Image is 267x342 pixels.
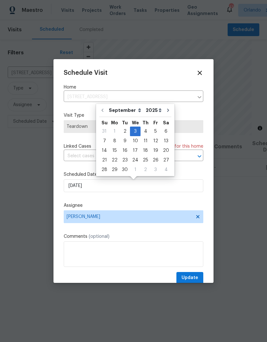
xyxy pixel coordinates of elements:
div: 7 [99,136,109,145]
div: 6 [161,127,171,136]
div: Fri Sep 12 2025 [150,136,161,146]
div: Sat Oct 04 2025 [161,165,171,175]
abbr: Thursday [142,120,149,125]
div: Sat Sep 27 2025 [161,155,171,165]
div: 2 [141,165,150,174]
div: Sun Sep 14 2025 [99,146,109,155]
abbr: Tuesday [122,120,128,125]
span: [PERSON_NAME] [67,214,192,219]
div: Mon Sep 08 2025 [109,136,120,146]
div: 16 [120,146,130,155]
span: Close [196,69,203,76]
div: 13 [161,136,171,145]
input: Enter in an address [64,92,194,102]
div: 1 [109,127,120,136]
div: 4 [141,127,150,136]
span: Schedule Visit [64,70,108,76]
div: Tue Sep 30 2025 [120,165,130,175]
div: Wed Sep 03 2025 [130,127,141,136]
label: Comments [64,233,203,240]
div: Sat Sep 13 2025 [161,136,171,146]
div: Sun Sep 28 2025 [99,165,109,175]
abbr: Friday [153,120,158,125]
div: 29 [109,165,120,174]
div: Tue Sep 23 2025 [120,155,130,165]
abbr: Sunday [101,120,108,125]
label: Home [64,84,203,90]
button: Go to next month [163,104,173,117]
div: 22 [109,156,120,165]
div: 14 [99,146,109,155]
div: 11 [141,136,150,145]
div: 18 [141,146,150,155]
div: 19 [150,146,161,155]
div: Wed Sep 24 2025 [130,155,141,165]
div: 28 [99,165,109,174]
div: 30 [120,165,130,174]
label: Scheduled Date [64,171,203,178]
div: 2 [120,127,130,136]
abbr: Saturday [163,120,169,125]
input: Select cases [64,151,185,161]
span: Update [182,274,198,282]
div: Fri Sep 26 2025 [150,155,161,165]
div: 17 [130,146,141,155]
div: Mon Sep 15 2025 [109,146,120,155]
div: 25 [141,156,150,165]
div: 10 [130,136,141,145]
div: Mon Sep 29 2025 [109,165,120,175]
div: Mon Sep 22 2025 [109,155,120,165]
input: M/D/YYYY [64,179,203,192]
label: Visit Type [64,112,203,119]
div: 15 [109,146,120,155]
div: 4 [161,165,171,174]
div: Thu Oct 02 2025 [141,165,150,175]
div: Thu Sep 25 2025 [141,155,150,165]
div: Sat Sep 06 2025 [161,127,171,136]
div: Sat Sep 20 2025 [161,146,171,155]
button: Go to previous month [98,104,107,117]
div: 3 [150,165,161,174]
div: Thu Sep 18 2025 [141,146,150,155]
div: Fri Sep 05 2025 [150,127,161,136]
div: 21 [99,156,109,165]
div: 27 [161,156,171,165]
span: Teardown [67,123,200,130]
div: 20 [161,146,171,155]
div: Tue Sep 16 2025 [120,146,130,155]
span: Linked Cases [64,143,91,150]
button: Update [176,272,203,284]
div: 26 [150,156,161,165]
div: Fri Sep 19 2025 [150,146,161,155]
div: 24 [130,156,141,165]
div: Wed Oct 01 2025 [130,165,141,175]
div: 9 [120,136,130,145]
div: Tue Sep 02 2025 [120,127,130,136]
div: Sun Sep 07 2025 [99,136,109,146]
div: Sun Aug 31 2025 [99,127,109,136]
div: 8 [109,136,120,145]
div: 1 [130,165,141,174]
abbr: Monday [111,120,118,125]
div: 31 [99,127,109,136]
div: Fri Oct 03 2025 [150,165,161,175]
div: 5 [150,127,161,136]
div: Wed Sep 10 2025 [130,136,141,146]
div: Thu Sep 11 2025 [141,136,150,146]
div: Tue Sep 09 2025 [120,136,130,146]
div: Thu Sep 04 2025 [141,127,150,136]
span: (optional) [89,234,109,239]
label: Assignee [64,202,203,209]
div: 12 [150,136,161,145]
button: Open [195,152,204,161]
select: Year [144,105,163,115]
div: Sun Sep 21 2025 [99,155,109,165]
select: Month [107,105,144,115]
div: Mon Sep 01 2025 [109,127,120,136]
div: Wed Sep 17 2025 [130,146,141,155]
abbr: Wednesday [132,120,139,125]
div: 3 [130,127,141,136]
div: 23 [120,156,130,165]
